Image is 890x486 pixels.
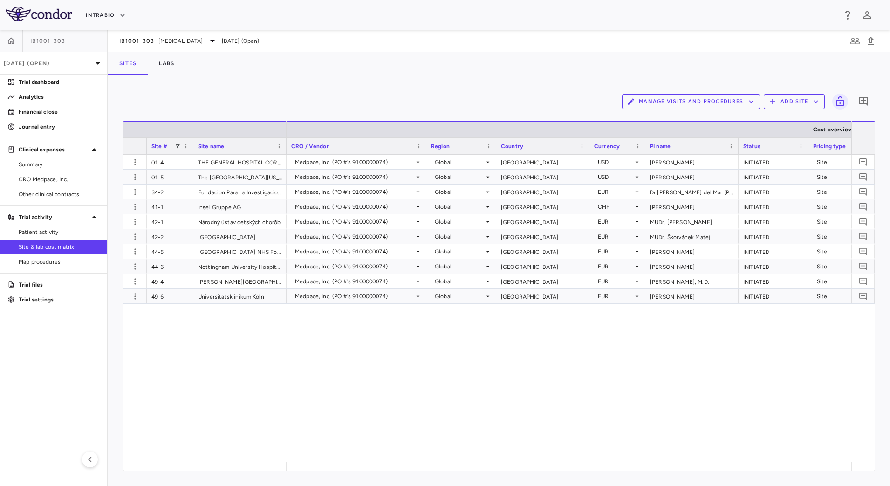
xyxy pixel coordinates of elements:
[598,289,633,304] div: EUR
[857,156,869,168] button: Add comment
[295,214,414,229] div: Medpace, Inc. (PO #'s 9100000074)
[857,230,869,243] button: Add comment
[295,199,414,214] div: Medpace, Inc. (PO #'s 9100000074)
[435,259,484,274] div: Global
[857,260,869,273] button: Add comment
[148,52,185,75] button: Labs
[857,200,869,213] button: Add comment
[435,185,484,199] div: Global
[193,185,287,199] div: Fundacion Para La Investigacion Biomedica [GEOGRAPHIC_DATA]
[817,170,866,185] div: Site
[108,52,148,75] button: Sites
[19,108,100,116] p: Financial close
[151,143,167,150] span: Site #
[193,170,287,184] div: The [GEOGRAPHIC_DATA][US_STATE] at [GEOGRAPHIC_DATA]
[19,123,100,131] p: Journal entry
[598,244,633,259] div: EUR
[817,244,866,259] div: Site
[739,155,808,169] div: INITIATED
[193,274,287,288] div: [PERSON_NAME][GEOGRAPHIC_DATA]
[19,258,100,266] span: Map procedures
[859,247,868,256] svg: Add comment
[817,214,866,229] div: Site
[645,289,739,303] div: [PERSON_NAME]
[435,155,484,170] div: Global
[19,190,100,199] span: Other clinical contracts
[496,185,589,199] div: [GEOGRAPHIC_DATA]
[19,281,100,289] p: Trial files
[739,289,808,303] div: INITIATED
[859,202,868,211] svg: Add comment
[435,274,484,289] div: Global
[496,155,589,169] div: [GEOGRAPHIC_DATA]
[645,199,739,214] div: [PERSON_NAME]
[856,94,871,110] button: Add comment
[645,170,739,184] div: [PERSON_NAME]
[19,228,100,236] span: Patient activity
[435,229,484,244] div: Global
[857,171,869,183] button: Add comment
[291,143,329,150] span: CRO / Vendor
[817,185,866,199] div: Site
[645,155,739,169] div: [PERSON_NAME]
[645,274,739,288] div: [PERSON_NAME], M.D.
[147,155,193,169] div: 01-4
[193,199,287,214] div: Insel Gruppe AG
[158,37,203,45] span: [MEDICAL_DATA]
[6,7,72,21] img: logo-full-SnFGN8VE.png
[295,229,414,244] div: Medpace, Inc. (PO #'s 9100000074)
[147,170,193,184] div: 01-5
[193,214,287,229] div: Národný ústav detských chorôb
[650,143,671,150] span: PI name
[501,143,523,150] span: Country
[645,229,739,244] div: MUDr. Škorvánek Matej
[435,170,484,185] div: Global
[857,290,869,302] button: Add comment
[739,229,808,244] div: INITIATED
[435,214,484,229] div: Global
[193,229,287,244] div: [GEOGRAPHIC_DATA]
[119,37,155,45] span: IB1001-303
[147,229,193,244] div: 42-2
[295,155,414,170] div: Medpace, Inc. (PO #'s 9100000074)
[435,199,484,214] div: Global
[431,143,450,150] span: Region
[496,229,589,244] div: [GEOGRAPHIC_DATA]
[857,215,869,228] button: Add comment
[295,244,414,259] div: Medpace, Inc. (PO #'s 9100000074)
[739,259,808,274] div: INITIATED
[198,143,224,150] span: Site name
[645,185,739,199] div: Dr [PERSON_NAME] del Mar [PERSON_NAME]
[859,187,868,196] svg: Add comment
[739,199,808,214] div: INITIATED
[739,214,808,229] div: INITIATED
[295,170,414,185] div: Medpace, Inc. (PO #'s 9100000074)
[859,217,868,226] svg: Add comment
[622,94,760,109] button: Manage Visits and Procedures
[598,155,633,170] div: USD
[859,292,868,301] svg: Add comment
[817,259,866,274] div: Site
[859,277,868,286] svg: Add comment
[147,259,193,274] div: 44-6
[193,289,287,303] div: Universitatsklinikum Koln
[193,155,287,169] div: THE GENERAL HOSPITAL CORPORATION
[19,160,100,169] span: Summary
[817,289,866,304] div: Site
[19,175,100,184] span: CRO Medpace, Inc.
[147,214,193,229] div: 42-1
[496,289,589,303] div: [GEOGRAPHIC_DATA]
[598,259,633,274] div: EUR
[598,229,633,244] div: EUR
[86,8,126,23] button: IntraBio
[594,143,620,150] span: Currency
[496,244,589,259] div: [GEOGRAPHIC_DATA]
[857,245,869,258] button: Add comment
[817,155,866,170] div: Site
[19,295,100,304] p: Trial settings
[817,199,866,214] div: Site
[295,259,414,274] div: Medpace, Inc. (PO #'s 9100000074)
[19,243,100,251] span: Site & lab cost matrix
[859,262,868,271] svg: Add comment
[193,244,287,259] div: [GEOGRAPHIC_DATA] NHS Foundation Trust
